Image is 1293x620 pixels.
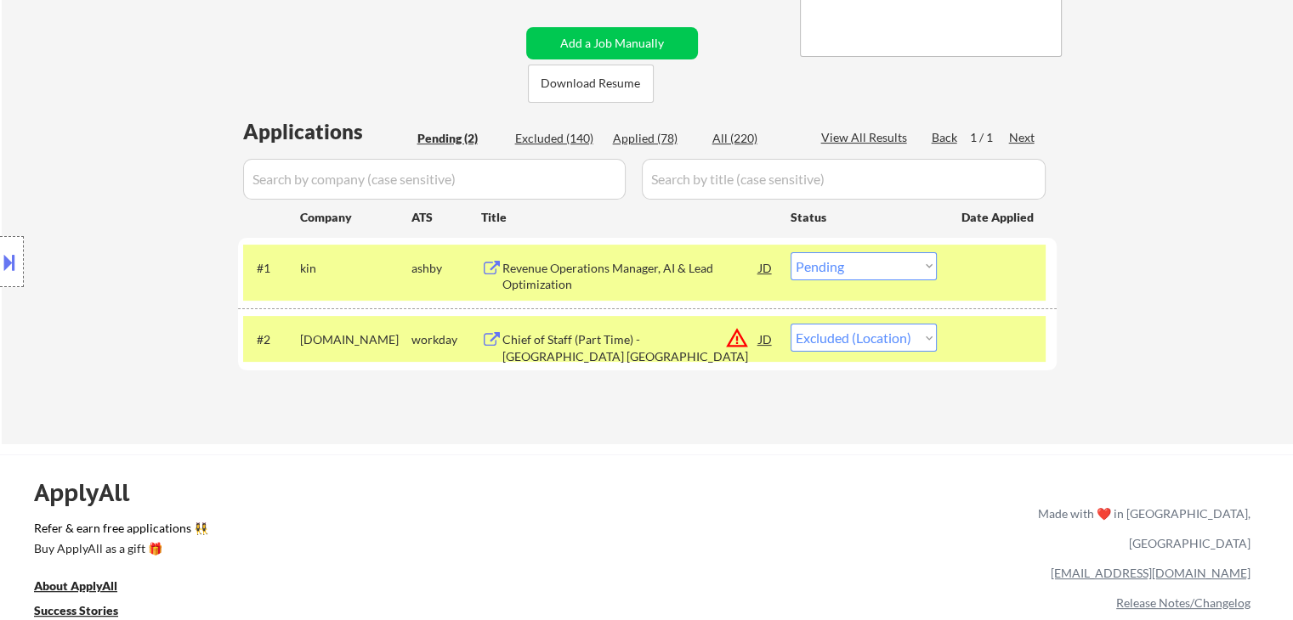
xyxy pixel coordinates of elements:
[34,543,204,555] div: Buy ApplyAll as a gift 🎁
[1116,595,1250,610] a: Release Notes/Changelog
[515,130,600,147] div: Excluded (140)
[1009,129,1036,146] div: Next
[243,159,626,200] input: Search by company (case sensitive)
[1031,499,1250,558] div: Made with ❤️ in [GEOGRAPHIC_DATA], [GEOGRAPHIC_DATA]
[613,130,698,147] div: Applied (78)
[34,603,118,617] u: Success Stories
[481,209,774,226] div: Title
[642,159,1046,200] input: Search by title (case sensitive)
[243,121,411,142] div: Applications
[791,201,937,232] div: Status
[821,129,912,146] div: View All Results
[932,129,959,146] div: Back
[300,209,411,226] div: Company
[757,252,774,283] div: JD
[970,129,1009,146] div: 1 / 1
[502,260,759,293] div: Revenue Operations Manager, AI & Lead Optimization
[528,65,654,103] button: Download Resume
[34,578,141,599] a: About ApplyAll
[34,578,117,593] u: About ApplyAll
[411,331,481,348] div: workday
[34,540,204,561] a: Buy ApplyAll as a gift 🎁
[300,331,411,348] div: [DOMAIN_NAME]
[34,522,683,540] a: Refer & earn free applications 👯‍♀️
[757,324,774,354] div: JD
[1051,566,1250,580] a: [EMAIL_ADDRESS][DOMAIN_NAME]
[712,130,797,147] div: All (220)
[300,260,411,277] div: kin
[411,260,481,277] div: ashby
[417,130,502,147] div: Pending (2)
[502,331,759,364] div: Chief of Staff (Part Time) - [GEOGRAPHIC_DATA] [GEOGRAPHIC_DATA]
[961,209,1036,226] div: Date Applied
[34,478,149,507] div: ApplyAll
[411,209,481,226] div: ATS
[526,27,698,59] button: Add a Job Manually
[725,326,749,350] button: warning_amber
